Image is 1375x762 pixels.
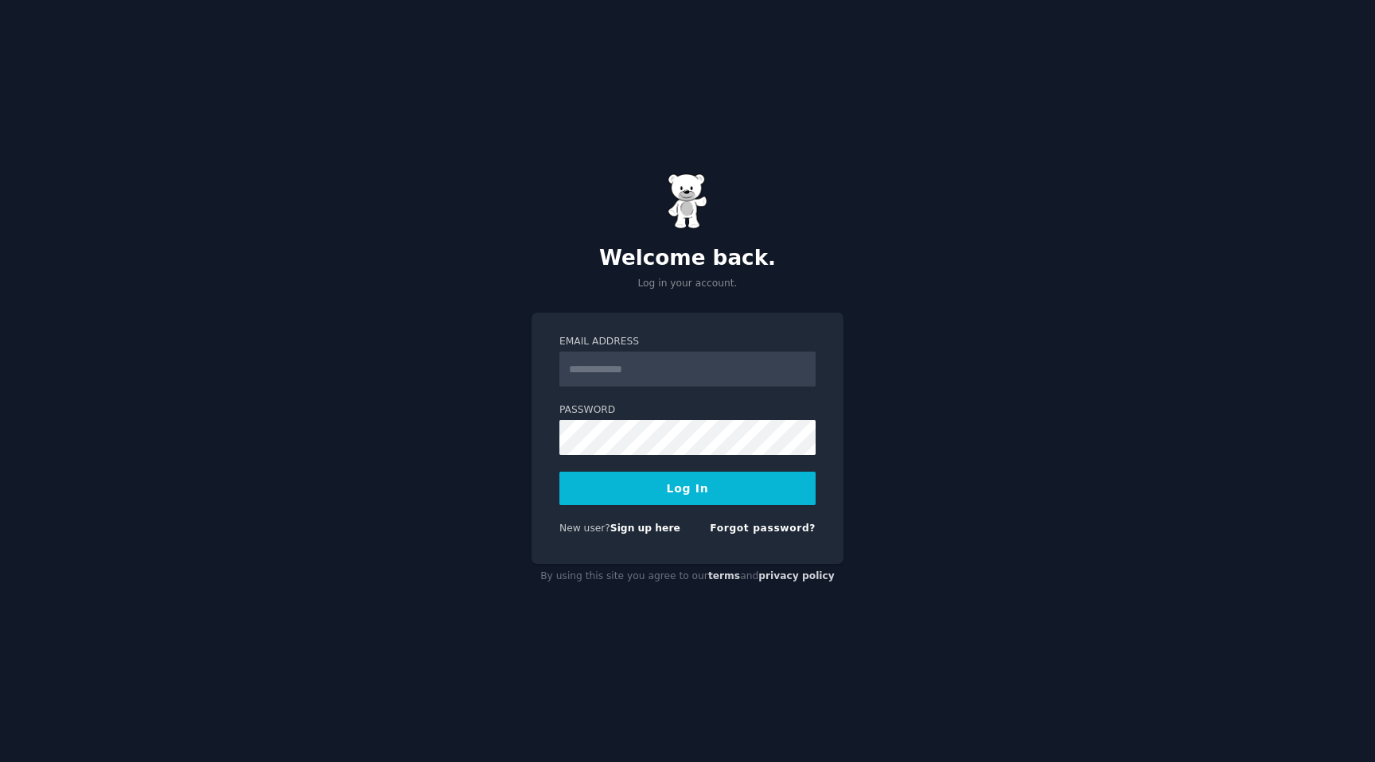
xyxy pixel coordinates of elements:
label: Email Address [559,335,816,349]
label: Password [559,403,816,418]
button: Log In [559,472,816,505]
h2: Welcome back. [532,246,843,271]
a: privacy policy [758,570,835,581]
img: Gummy Bear [668,173,707,229]
span: New user? [559,523,610,534]
a: terms [708,570,740,581]
a: Forgot password? [710,523,816,534]
p: Log in your account. [532,277,843,291]
div: By using this site you agree to our and [532,564,843,589]
a: Sign up here [610,523,680,534]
